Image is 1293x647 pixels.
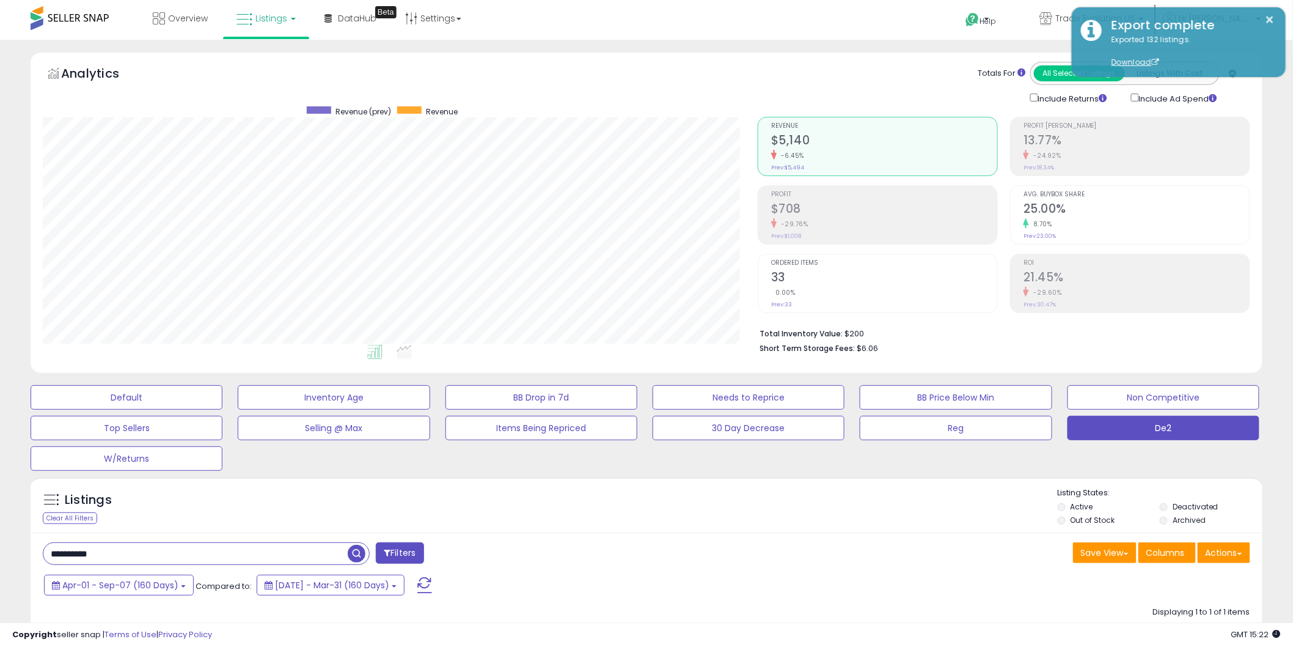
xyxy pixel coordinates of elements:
div: Export complete [1102,17,1277,34]
small: Prev: 30.47% [1024,301,1056,308]
span: DataHub [338,12,376,24]
button: De2 [1068,416,1259,440]
h5: Analytics [61,65,143,85]
span: Overview [168,12,208,24]
span: Trade Evolution US [1056,12,1135,24]
small: -6.45% [777,151,804,160]
button: × [1266,12,1275,28]
span: $6.06 [857,342,878,354]
span: 2025-09-8 15:22 GMT [1231,629,1281,640]
small: -24.92% [1029,151,1061,160]
small: Prev: 33 [771,301,792,308]
span: Revenue (prev) [335,106,391,117]
strong: Copyright [12,629,57,640]
button: Non Competitive [1068,385,1259,410]
h2: 33 [771,270,997,287]
span: ROI [1024,260,1250,267]
button: BB Drop in 7d [445,385,637,410]
div: Include Ad Spend [1122,91,1237,105]
h2: $5,140 [771,133,997,150]
b: Short Term Storage Fees: [760,343,855,353]
span: Listings [255,12,287,24]
button: Top Sellers [31,416,222,440]
button: Inventory Age [238,385,430,410]
button: Reg [860,416,1052,440]
div: Include Returns [1021,91,1122,105]
small: Prev: $1,008 [771,232,801,240]
button: Selling @ Max [238,416,430,440]
button: Save View [1073,542,1137,563]
small: -29.60% [1029,288,1062,297]
h2: 13.77% [1024,133,1250,150]
div: Exported 132 listings. [1102,34,1277,68]
button: Actions [1198,542,1250,563]
small: 0.00% [771,288,796,297]
button: W/Returns [31,446,222,471]
span: Profit [PERSON_NAME] [1024,123,1250,130]
button: Items Being Repriced [445,416,637,440]
li: $200 [760,325,1241,340]
span: Avg. Buybox Share [1024,191,1250,198]
small: -29.76% [777,220,808,229]
p: Listing States: [1058,487,1262,499]
h5: Listings [65,492,112,509]
span: Compared to: [196,580,252,592]
span: Ordered Items [771,260,997,267]
label: Active [1071,501,1093,512]
h2: 25.00% [1024,202,1250,218]
button: BB Price Below Min [860,385,1052,410]
small: Prev: 18.34% [1024,164,1054,171]
div: Totals For [978,68,1026,79]
h2: 21.45% [1024,270,1250,287]
button: [DATE] - Mar-31 (160 Days) [257,575,405,596]
b: Total Inventory Value: [760,328,843,339]
a: Terms of Use [104,629,156,640]
span: Columns [1146,547,1185,559]
div: seller snap | | [12,629,212,641]
span: Revenue [426,106,458,117]
button: Apr-01 - Sep-07 (160 Days) [44,575,194,596]
small: Prev: 23.00% [1024,232,1056,240]
small: 8.70% [1029,220,1052,229]
button: 30 Day Decrease [653,416,844,440]
label: Out of Stock [1071,515,1115,525]
button: Columns [1138,542,1196,563]
label: Archived [1173,515,1206,525]
span: Apr-01 - Sep-07 (160 Days) [62,579,178,591]
span: Revenue [771,123,997,130]
small: Prev: $5,494 [771,164,804,171]
button: Filters [376,542,423,564]
span: Profit [771,191,997,198]
label: Deactivated [1173,501,1218,512]
button: Default [31,385,222,410]
div: Clear All Filters [43,512,97,524]
button: Needs to Reprice [653,385,844,410]
i: Get Help [965,12,980,28]
a: Help [956,3,1020,40]
h2: $708 [771,202,997,218]
button: All Selected Listings [1034,65,1125,81]
span: [DATE] - Mar-31 (160 Days) [275,579,389,591]
a: Privacy Policy [158,629,212,640]
div: Tooltip anchor [375,6,397,18]
span: Help [980,16,997,26]
div: Displaying 1 to 1 of 1 items [1153,607,1250,618]
a: Download [1112,57,1159,67]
